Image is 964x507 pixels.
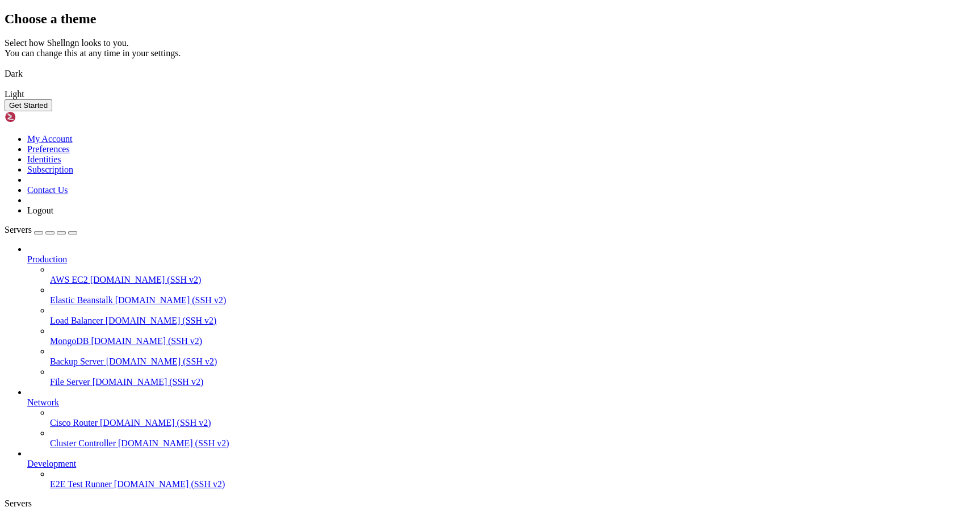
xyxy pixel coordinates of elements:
h2: Choose a theme [5,11,959,27]
span: [DOMAIN_NAME] (SSH v2) [90,275,202,284]
span: [DOMAIN_NAME] (SSH v2) [100,418,211,428]
a: Network [27,397,959,408]
a: Production [27,254,959,265]
span: Network [27,397,59,407]
span: File Server [50,377,90,387]
span: [DOMAIN_NAME] (SSH v2) [115,295,227,305]
li: AWS EC2 [DOMAIN_NAME] (SSH v2) [50,265,959,285]
li: Load Balancer [DOMAIN_NAME] (SSH v2) [50,305,959,326]
span: [DOMAIN_NAME] (SSH v2) [118,438,229,448]
span: Production [27,254,67,264]
li: MongoDB [DOMAIN_NAME] (SSH v2) [50,326,959,346]
li: File Server [DOMAIN_NAME] (SSH v2) [50,367,959,387]
a: Logout [27,206,53,215]
span: Cisco Router [50,418,98,428]
li: E2E Test Runner [DOMAIN_NAME] (SSH v2) [50,469,959,489]
span: [DOMAIN_NAME] (SSH v2) [93,377,204,387]
div: Select how Shellngn looks to you. You can change this at any time in your settings. [5,38,959,58]
div: Dark [5,69,959,79]
li: Development [27,449,959,489]
img: Shellngn [5,111,70,123]
a: Load Balancer [DOMAIN_NAME] (SSH v2) [50,316,959,326]
a: Elastic Beanstalk [DOMAIN_NAME] (SSH v2) [50,295,959,305]
span: [DOMAIN_NAME] (SSH v2) [114,479,225,489]
span: Servers [5,225,32,234]
a: Servers [5,225,77,234]
a: MongoDB [DOMAIN_NAME] (SSH v2) [50,336,959,346]
span: Backup Server [50,357,104,366]
a: My Account [27,134,73,144]
div: Light [5,89,959,99]
li: Cisco Router [DOMAIN_NAME] (SSH v2) [50,408,959,428]
span: [DOMAIN_NAME] (SSH v2) [106,316,217,325]
span: E2E Test Runner [50,479,112,489]
span: AWS EC2 [50,275,88,284]
span: Elastic Beanstalk [50,295,113,305]
li: Production [27,244,959,387]
a: Backup Server [DOMAIN_NAME] (SSH v2) [50,357,959,367]
span: [DOMAIN_NAME] (SSH v2) [91,336,202,346]
li: Cluster Controller [DOMAIN_NAME] (SSH v2) [50,428,959,449]
span: Development [27,459,76,468]
a: Preferences [27,144,70,154]
li: Network [27,387,959,449]
span: Load Balancer [50,316,103,325]
a: Subscription [27,165,73,174]
li: Backup Server [DOMAIN_NAME] (SSH v2) [50,346,959,367]
a: File Server [DOMAIN_NAME] (SSH v2) [50,377,959,387]
span: Cluster Controller [50,438,116,448]
li: Elastic Beanstalk [DOMAIN_NAME] (SSH v2) [50,285,959,305]
a: Cisco Router [DOMAIN_NAME] (SSH v2) [50,418,959,428]
a: E2E Test Runner [DOMAIN_NAME] (SSH v2) [50,479,959,489]
button: Get Started [5,99,52,111]
a: Identities [27,154,61,164]
a: Contact Us [27,185,68,195]
a: Cluster Controller [DOMAIN_NAME] (SSH v2) [50,438,959,449]
span: [DOMAIN_NAME] (SSH v2) [106,357,217,366]
a: AWS EC2 [DOMAIN_NAME] (SSH v2) [50,275,959,285]
a: Development [27,459,959,469]
span: MongoDB [50,336,89,346]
